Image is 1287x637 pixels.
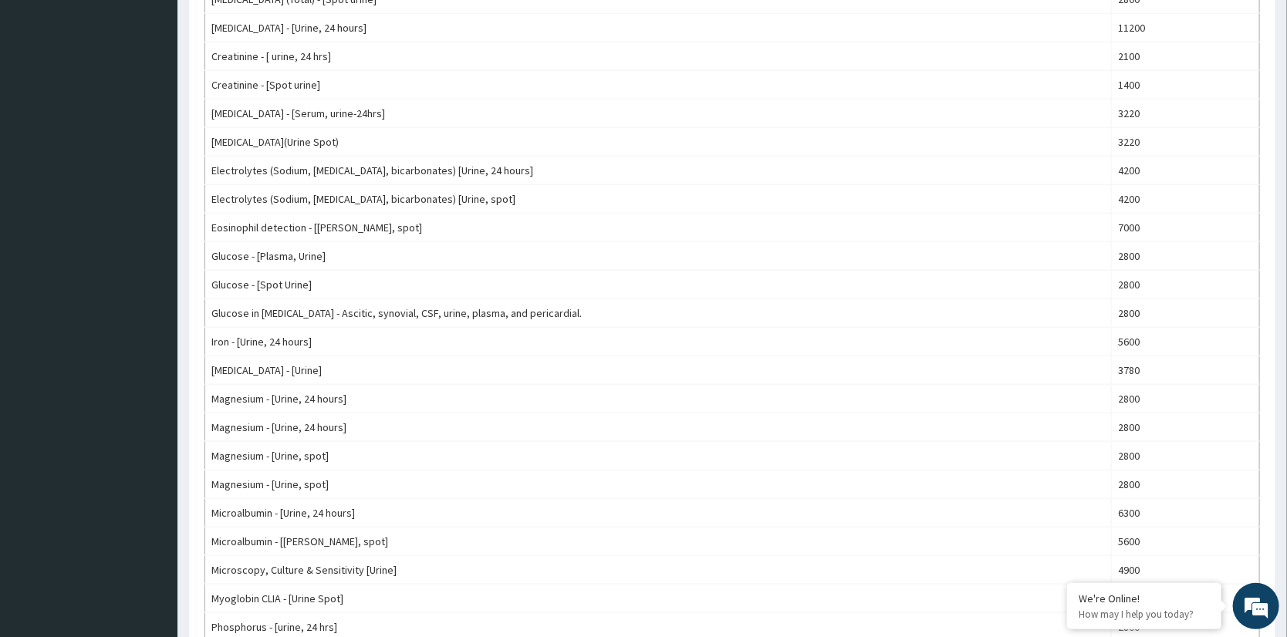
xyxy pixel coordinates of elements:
[1112,356,1260,385] td: 3780
[205,527,1112,556] td: Microalbumin - [[PERSON_NAME], spot]
[1112,214,1260,242] td: 7000
[8,421,294,475] textarea: Type your message and hit 'Enter'
[205,556,1112,585] td: Microscopy, Culture & Sensitivity [Urine]
[1112,185,1260,214] td: 4200
[205,42,1112,71] td: Creatinine - [ urine, 24 hrs]
[1112,470,1260,499] td: 2800
[1112,328,1260,356] td: 5600
[205,128,1112,157] td: [MEDICAL_DATA](Urine Spot)
[205,385,1112,413] td: Magnesium - [Urine, 24 hours]
[205,356,1112,385] td: [MEDICAL_DATA] - [Urine]
[1112,299,1260,328] td: 2800
[1112,556,1260,585] td: 4900
[205,299,1112,328] td: Glucose in [MEDICAL_DATA] - Ascitic, synovial, CSF, urine, plasma, and pericardial.
[1112,499,1260,527] td: 6300
[205,185,1112,214] td: Electrolytes (Sodium, [MEDICAL_DATA], bicarbonates) [Urine, spot]
[205,442,1112,470] td: Magnesium - [Urine, spot]
[1112,385,1260,413] td: 2800
[205,14,1112,42] td: [MEDICAL_DATA] - [Urine, 24 hours]
[80,86,259,106] div: Chat with us now
[29,77,62,116] img: d_794563401_company_1708531726252_794563401
[1112,14,1260,42] td: 11200
[1112,157,1260,185] td: 4200
[1079,608,1210,621] p: How may I help you today?
[205,413,1112,442] td: Magnesium - [Urine, 24 hours]
[1112,99,1260,128] td: 3220
[205,242,1112,271] td: Glucose - [Plasma, Urine]
[1112,271,1260,299] td: 2800
[205,71,1112,99] td: Creatinine - [Spot urine]
[1079,591,1210,605] div: We're Online!
[1112,527,1260,556] td: 5600
[205,271,1112,299] td: Glucose - [Spot Urine]
[205,99,1112,128] td: [MEDICAL_DATA] - [Serum, urine-24hrs]
[1112,442,1260,470] td: 2800
[205,470,1112,499] td: Magnesium - [Urine, spot]
[1112,128,1260,157] td: 3220
[1112,413,1260,442] td: 2800
[205,328,1112,356] td: Iron - [Urine, 24 hours]
[205,499,1112,527] td: Microalbumin - [Urine, 24 hours]
[205,585,1112,613] td: Myoglobin CLIA - [Urine Spot]
[1112,71,1260,99] td: 1400
[1112,242,1260,271] td: 2800
[205,214,1112,242] td: Eosinophil detection - [[PERSON_NAME], spot]
[90,194,213,350] span: We're online!
[1112,42,1260,71] td: 2100
[253,8,290,45] div: Minimize live chat window
[205,157,1112,185] td: Electrolytes (Sodium, [MEDICAL_DATA], bicarbonates) [Urine, 24 hours]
